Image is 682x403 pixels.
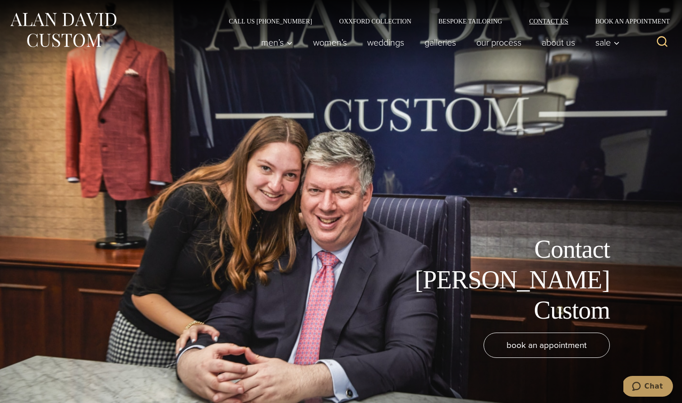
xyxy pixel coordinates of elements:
[251,33,303,51] button: Child menu of Men’s
[215,18,326,24] a: Call Us [PHONE_NUMBER]
[466,33,532,51] a: Our Process
[407,234,610,325] h1: Contact [PERSON_NAME] Custom
[415,33,466,51] a: Galleries
[651,32,673,53] button: View Search Form
[585,33,625,51] button: Child menu of Sale
[507,338,587,352] span: book an appointment
[623,376,673,398] iframe: Opens a widget where you can chat to one of our agents
[425,18,516,24] a: Bespoke Tailoring
[215,18,673,24] nav: Secondary Navigation
[326,18,425,24] a: Oxxford Collection
[303,33,357,51] a: Women’s
[9,10,117,50] img: Alan David Custom
[516,18,582,24] a: Contact Us
[484,333,610,358] a: book an appointment
[251,33,625,51] nav: Primary Navigation
[357,33,415,51] a: weddings
[532,33,585,51] a: About Us
[582,18,673,24] a: Book an Appointment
